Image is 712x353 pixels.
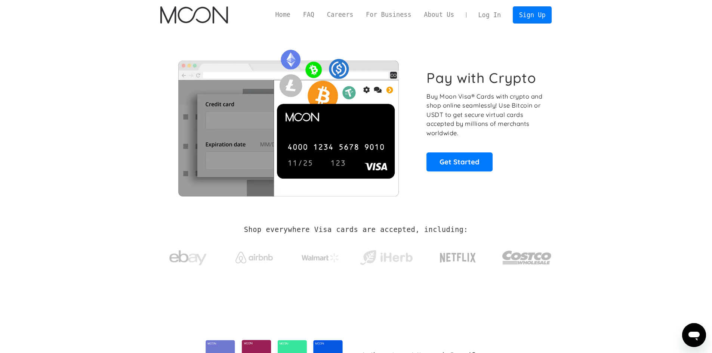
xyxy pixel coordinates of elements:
[426,69,536,86] h1: Pay with Crypto
[269,10,297,19] a: Home
[682,323,706,347] iframe: Schaltfläche zum Öffnen des Messaging-Fensters
[169,246,207,270] img: ebay
[439,248,477,267] img: Netflix
[292,246,348,266] a: Walmart
[297,10,321,19] a: FAQ
[426,152,493,171] a: Get Started
[235,252,273,263] img: Airbnb
[244,226,468,234] h2: Shop everywhere Visa cards are accepted, including:
[226,244,282,267] a: Airbnb
[360,10,417,19] a: For Business
[358,248,414,267] img: iHerb
[358,241,414,271] a: iHerb
[502,236,552,275] a: Costco
[472,7,507,23] a: Log In
[321,10,360,19] a: Careers
[160,6,228,24] img: Moon Logo
[160,239,216,273] a: ebay
[513,6,552,23] a: Sign Up
[160,44,416,196] img: Moon Cards let you spend your crypto anywhere Visa is accepted.
[425,241,491,271] a: Netflix
[502,244,552,272] img: Costco
[160,6,228,24] a: home
[302,253,339,262] img: Walmart
[417,10,460,19] a: About Us
[426,92,543,138] p: Buy Moon Visa® Cards with crypto and shop online seamlessly! Use Bitcoin or USDT to get secure vi...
